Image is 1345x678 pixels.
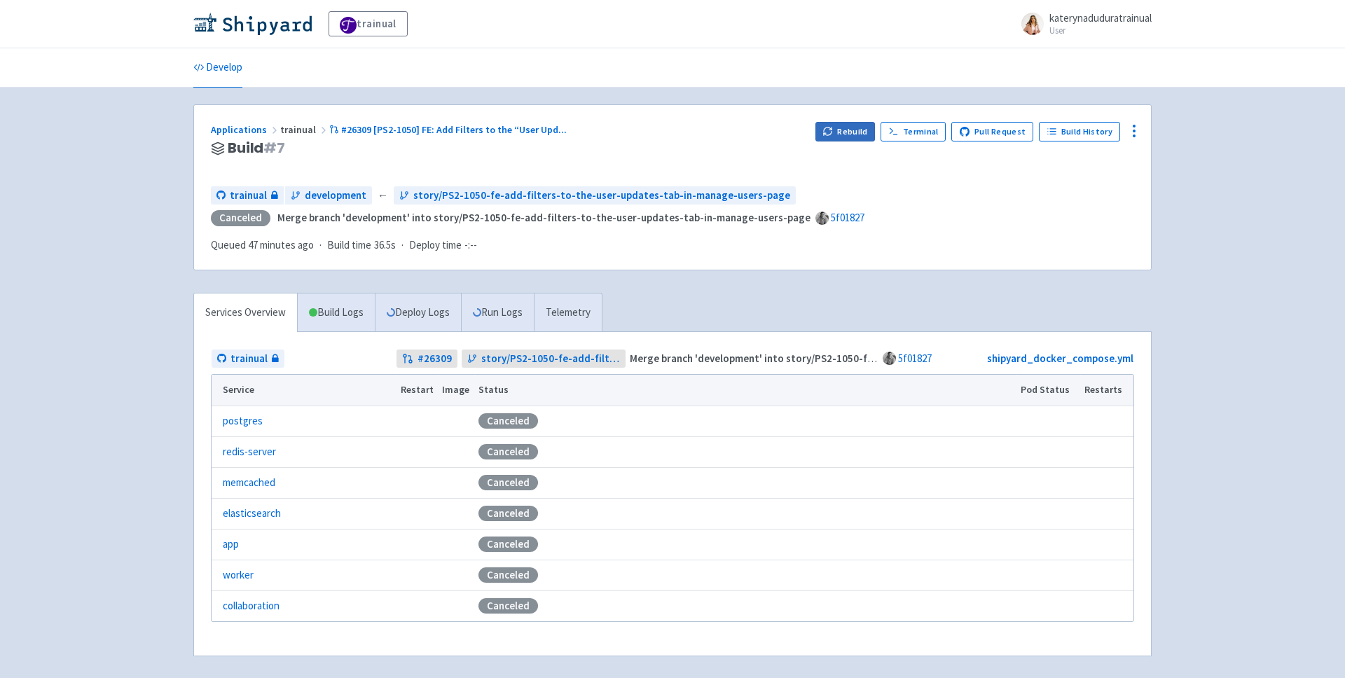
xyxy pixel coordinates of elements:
a: Terminal [881,122,946,141]
a: 5f01827 [898,352,932,365]
a: trainual [329,11,408,36]
span: Build time [327,237,371,254]
span: trainual [230,351,268,367]
a: story/PS2-1050-fe-add-filters-to-the-user-updates-tab-in-manage-users-page [462,350,626,368]
div: Canceled [478,413,538,429]
a: memcached [223,475,275,491]
a: Services Overview [194,293,297,332]
span: Deploy time [409,237,462,254]
div: · · [211,237,485,254]
a: development [285,186,372,205]
a: shipyard_docker_compose.yml [987,352,1133,365]
a: trainual [211,186,284,205]
span: development [305,188,366,204]
a: Applications [211,123,280,136]
th: Pod Status [1016,375,1080,406]
th: Restarts [1080,375,1133,406]
a: Telemetry [534,293,602,332]
a: #26309 [PS2-1050] FE: Add Filters to the “User Upd... [329,123,569,136]
a: Pull Request [951,122,1033,141]
div: Canceled [478,506,538,521]
span: # 7 [263,138,285,158]
a: 5f01827 [831,211,864,224]
span: story/PS2-1050-fe-add-filters-to-the-user-updates-tab-in-manage-users-page [413,188,790,204]
span: trainual [280,123,329,136]
span: katerynaduduratrainual [1049,11,1152,25]
div: Canceled [478,567,538,583]
a: Develop [193,48,242,88]
a: Deploy Logs [375,293,461,332]
time: 47 minutes ago [248,238,314,251]
th: Service [212,375,396,406]
span: Queued [211,238,314,251]
a: app [223,537,239,553]
div: Canceled [478,444,538,459]
div: Canceled [211,210,270,226]
a: Build Logs [298,293,375,332]
strong: # 26309 [418,351,452,367]
th: Image [438,375,474,406]
a: Run Logs [461,293,534,332]
span: trainual [230,188,267,204]
div: Canceled [478,475,538,490]
button: Rebuild [815,122,876,141]
span: 36.5s [374,237,396,254]
div: Canceled [478,598,538,614]
a: story/PS2-1050-fe-add-filters-to-the-user-updates-tab-in-manage-users-page [394,186,796,205]
span: Build [228,140,285,156]
span: -:-- [464,237,477,254]
span: ← [378,188,388,204]
a: trainual [212,350,284,368]
a: #26309 [396,350,457,368]
a: worker [223,567,254,583]
span: #26309 [PS2-1050] FE: Add Filters to the “User Upd ... [341,123,567,136]
th: Status [474,375,1016,406]
a: elasticsearch [223,506,281,522]
a: katerynaduduratrainual User [1013,13,1152,35]
strong: Merge branch 'development' into story/PS2-1050-fe-add-filters-to-the-user-updates-tab-in-manage-u... [277,211,811,224]
small: User [1049,26,1152,35]
img: Shipyard logo [193,13,312,35]
div: Canceled [478,537,538,552]
th: Restart [396,375,438,406]
a: Build History [1039,122,1120,141]
a: redis-server [223,444,276,460]
span: story/PS2-1050-fe-add-filters-to-the-user-updates-tab-in-manage-users-page [481,351,621,367]
strong: Merge branch 'development' into story/PS2-1050-fe-add-filters-to-the-user-updates-tab-in-manage-u... [630,352,1163,365]
a: collaboration [223,598,280,614]
a: postgres [223,413,263,429]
